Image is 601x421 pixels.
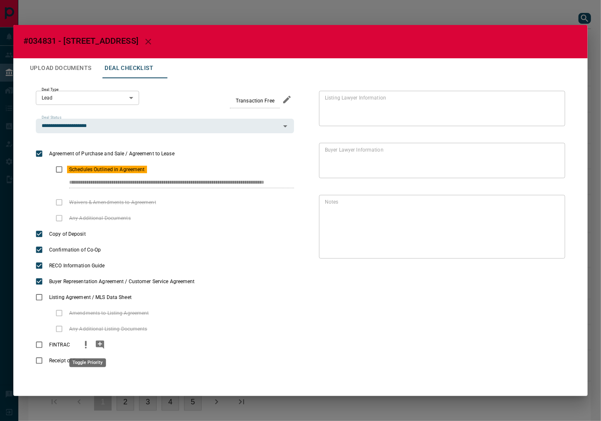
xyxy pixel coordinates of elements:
[47,294,134,301] span: Listing Agreement / MLS Data Sheet
[280,92,294,107] button: edit
[47,341,72,349] span: FINTRAC
[42,115,61,120] label: Deal Status
[23,36,138,46] span: #034831 - [STREET_ADDRESS]
[67,309,151,317] span: Amendments to Listing Agreement
[325,199,556,255] textarea: text field
[325,147,556,175] textarea: text field
[67,199,158,206] span: Waivers & Amendments to Agreement
[42,87,59,92] label: Deal Type
[67,166,147,173] span: Schedules Outlined in Agreement
[23,58,98,78] button: Upload Documents
[47,230,88,238] span: Copy of Deposit
[279,120,291,132] button: Open
[98,58,160,78] button: Deal Checklist
[36,91,139,105] div: Lead
[325,95,556,123] textarea: text field
[93,337,107,353] button: add note
[67,325,150,333] span: Any Additional Listing Documents
[47,262,107,269] span: RECO Information Guide
[79,337,93,353] button: priority
[47,150,177,157] span: Agreement of Purchase and Sale / Agreement to Lease
[47,246,103,254] span: Confirmation of Co-Op
[69,359,106,367] div: Toggle Priority
[47,357,90,364] span: Receipt of Funds
[47,278,197,285] span: Buyer Representation Agreement / Customer Service Agreement
[67,214,133,222] span: Any Additional Documents
[69,177,277,188] input: checklist input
